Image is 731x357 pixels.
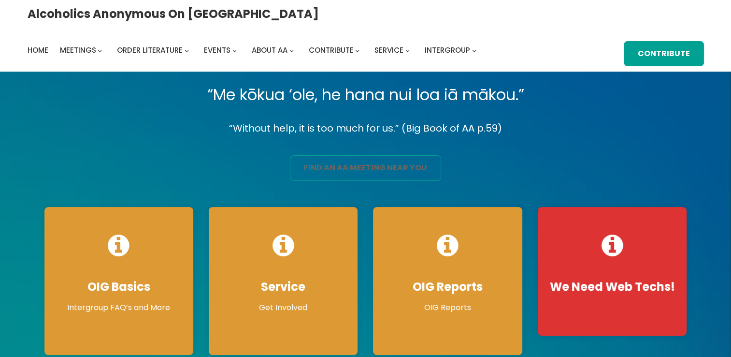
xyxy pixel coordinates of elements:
p: OIG Reports [383,302,512,313]
nav: Intergroup [28,44,480,57]
a: Service [374,44,403,57]
button: Service submenu [405,48,410,53]
a: Alcoholics Anonymous on [GEOGRAPHIC_DATA] [28,3,319,24]
p: “Without help, it is too much for us.” (Big Book of AA p.59) [37,120,695,137]
h4: OIG Reports [383,280,512,294]
a: About AA [252,44,287,57]
h4: OIG Basics [54,280,184,294]
a: find an aa meeting near you [290,155,441,181]
h4: We Need Web Techs! [547,280,677,294]
a: Events [204,44,230,57]
a: Intergroup [425,44,470,57]
span: Order Literature [117,45,183,55]
a: Meetings [60,44,96,57]
span: Intergroup [425,45,470,55]
button: Meetings submenu [98,48,102,53]
span: Home [28,45,48,55]
a: Contribute [624,41,704,67]
button: Order Literature submenu [185,48,189,53]
button: About AA submenu [289,48,294,53]
button: Intergroup submenu [472,48,476,53]
span: Service [374,45,403,55]
span: About AA [252,45,287,55]
span: Contribute [309,45,354,55]
button: Contribute submenu [355,48,359,53]
p: Intergroup FAQ’s and More [54,302,184,313]
span: Events [204,45,230,55]
span: Meetings [60,45,96,55]
p: Get Involved [218,302,348,313]
a: Home [28,44,48,57]
a: Contribute [309,44,354,57]
h4: Service [218,280,348,294]
p: “Me kōkua ‘ole, he hana nui loa iā mākou.” [37,81,695,108]
button: Events submenu [232,48,237,53]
